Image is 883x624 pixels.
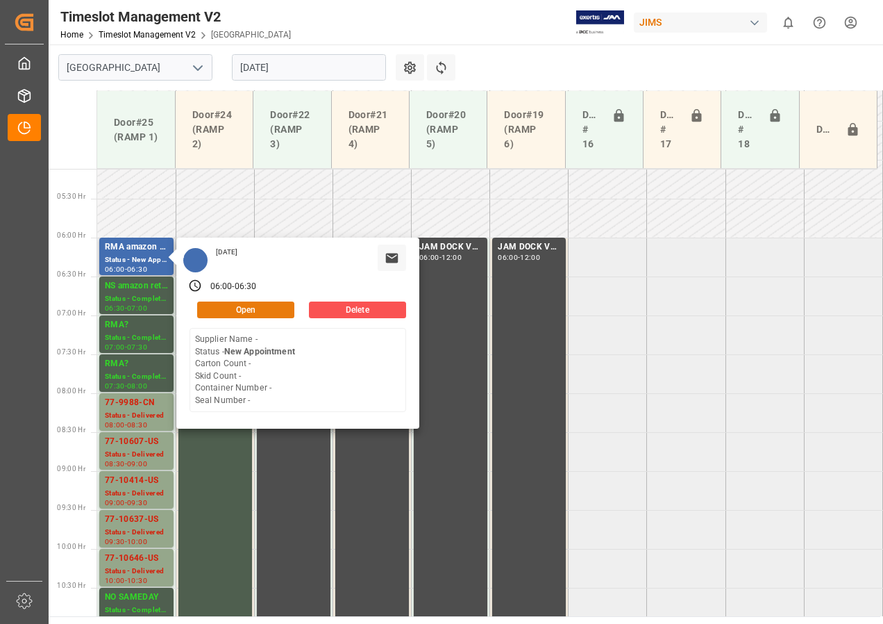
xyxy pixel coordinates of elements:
[419,254,439,261] div: 06:00
[105,513,168,527] div: 77-10637-US
[518,254,520,261] div: -
[57,465,85,473] span: 09:00 Hr
[125,383,127,389] div: -
[127,305,147,311] div: 07:00
[498,254,518,261] div: 06:00
[232,54,386,81] input: DD-MM-YYYY
[105,318,168,332] div: RMA?
[57,582,85,589] span: 10:30 Hr
[105,383,125,389] div: 07:30
[127,539,147,545] div: 10:00
[343,102,398,157] div: Door#21 (RAMP 4)
[105,539,125,545] div: 09:30
[576,10,624,35] img: Exertis%20JAM%20-%20Email%20Logo.jpg_1722504956.jpg
[125,461,127,467] div: -
[127,344,147,350] div: 07:30
[105,410,168,422] div: Status - Delivered
[57,387,85,395] span: 08:00 Hr
[421,102,476,157] div: Door#20 (RAMP 5)
[108,110,164,150] div: Door#25 (RAMP 1)
[520,254,540,261] div: 12:00
[105,605,168,616] div: Status - Completed
[105,461,125,467] div: 08:30
[105,422,125,428] div: 08:00
[125,577,127,584] div: -
[105,577,125,584] div: 10:00
[309,302,406,318] button: Delete
[105,332,168,344] div: Status - Completed
[125,500,127,506] div: -
[441,254,462,261] div: 12:00
[211,247,243,257] div: [DATE]
[105,566,168,577] div: Status - Delivered
[634,13,767,33] div: JIMS
[577,102,606,157] div: Doors # 16
[125,539,127,545] div: -
[187,102,242,157] div: Door#24 (RAMP 2)
[105,266,125,272] div: 06:00
[127,422,147,428] div: 08:30
[811,117,840,143] div: Door#23
[105,616,125,623] div: 10:30
[105,500,125,506] div: 09:00
[210,281,233,293] div: 06:00
[634,9,773,35] button: JIMS
[105,344,125,350] div: 07:00
[105,449,168,461] div: Status - Delivered
[105,293,168,305] div: Status - Completed
[264,102,319,157] div: Door#22 (RAMP 3)
[498,240,560,254] div: JAM DOCK VOLUME CONTROL
[57,348,85,356] span: 07:30 Hr
[197,302,294,318] button: Open
[439,254,441,261] div: -
[187,57,208,79] button: open menu
[105,279,168,293] div: NS amazon returns
[105,474,168,488] div: 77-10414-US
[105,240,168,254] div: RMA amazon returns
[125,616,127,623] div: -
[127,383,147,389] div: 08:00
[57,270,85,278] span: 06:30 Hr
[498,102,553,157] div: Door#19 (RAMP 6)
[127,616,147,623] div: 12:00
[57,231,85,239] span: 06:00 Hr
[105,552,168,566] div: 77-10646-US
[105,371,168,383] div: Status - Completed
[125,266,127,272] div: -
[60,30,83,40] a: Home
[419,240,482,254] div: JAM DOCK VOLUME CONTROL
[125,305,127,311] div: -
[195,334,295,407] div: Supplier Name - Status - Carton Count - Skid Count - Container Number - Seal Number -
[224,347,295,356] b: New Appointment
[655,102,684,157] div: Doors # 17
[57,504,85,511] span: 09:30 Hr
[105,357,168,371] div: RMA?
[57,543,85,550] span: 10:00 Hr
[57,426,85,434] span: 08:30 Hr
[127,577,147,584] div: 10:30
[235,281,257,293] div: 06:30
[105,435,168,449] div: 77-10607-US
[99,30,196,40] a: Timeslot Management V2
[773,7,804,38] button: show 0 new notifications
[58,54,212,81] input: Type to search/select
[125,422,127,428] div: -
[60,6,291,27] div: Timeslot Management V2
[105,396,168,410] div: 77-9988-CN
[732,102,762,157] div: Doors # 18
[127,500,147,506] div: 09:30
[105,591,168,605] div: NO SAMEDAY
[127,266,147,272] div: 06:30
[57,192,85,200] span: 05:30 Hr
[127,461,147,467] div: 09:00
[105,305,125,311] div: 06:30
[232,281,234,293] div: -
[105,254,168,266] div: Status - New Appointment
[105,527,168,539] div: Status - Delivered
[57,309,85,317] span: 07:00 Hr
[105,488,168,500] div: Status - Delivered
[125,344,127,350] div: -
[804,7,835,38] button: Help Center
